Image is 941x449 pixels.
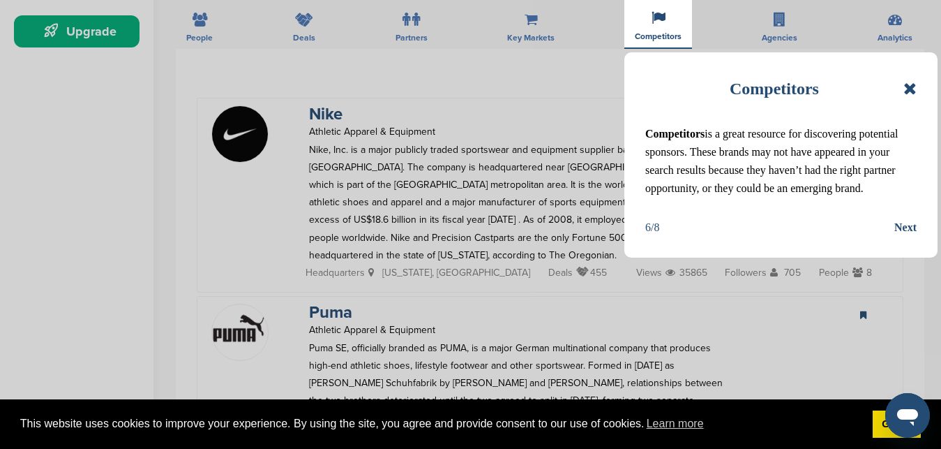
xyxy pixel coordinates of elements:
h1: Competitors [730,73,819,104]
button: Next [894,219,917,237]
a: dismiss cookie message [873,411,921,439]
p: is a great resource for discovering potential sponsors. These brands may not have appeared in you... [645,125,917,198]
a: learn more about cookies [645,413,706,434]
div: 6/8 [645,219,659,237]
iframe: Botón para iniciar la ventana de mensajería [885,393,930,438]
b: Competitors [645,128,705,140]
span: This website uses cookies to improve your experience. By using the site, you agree and provide co... [20,413,861,434]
